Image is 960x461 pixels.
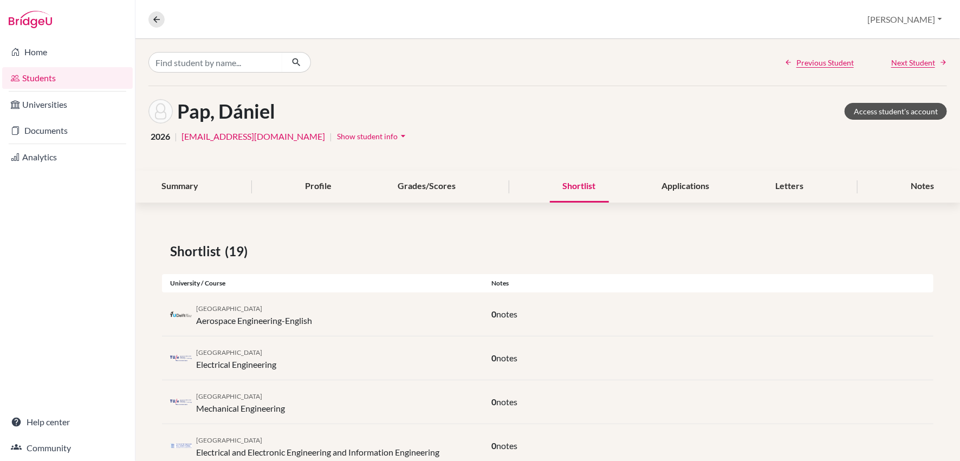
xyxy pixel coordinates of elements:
a: Analytics [2,146,133,168]
span: 0 [491,397,496,407]
a: Help center [2,411,133,433]
img: nl_tue_z0253icl.png [170,398,192,406]
span: Next Student [891,57,935,68]
button: Show student infoarrow_drop_down [336,128,409,145]
div: University / Course [162,278,483,288]
div: Letters [763,171,817,203]
span: 0 [491,309,496,319]
h1: Pap, Dániel [177,100,275,123]
span: notes [496,309,517,319]
a: Community [2,437,133,459]
div: Applications [649,171,723,203]
button: [PERSON_NAME] [863,9,947,30]
a: Home [2,41,133,63]
span: (19) [225,242,252,261]
div: Notes [483,278,933,288]
span: [GEOGRAPHIC_DATA] [196,304,262,313]
a: Students [2,67,133,89]
div: Shortlist [550,171,609,203]
span: Shortlist [170,242,225,261]
img: nl_del_z3hjdhnm.png [170,310,192,319]
span: Show student info [337,132,398,141]
div: Electrical and Electronic Engineering and Information Engineering [196,433,439,459]
a: Access student's account [845,103,947,120]
span: [GEOGRAPHIC_DATA] [196,392,262,400]
div: Electrical Engineering [196,345,276,371]
span: notes [496,397,517,407]
div: Profile [292,171,345,203]
a: Documents [2,120,133,141]
span: [GEOGRAPHIC_DATA] [196,348,262,356]
span: notes [496,440,517,451]
a: Universities [2,94,133,115]
i: arrow_drop_down [398,131,408,141]
div: Summary [148,171,211,203]
div: Aerospace Engineering-English [196,301,312,327]
input: Find student by name... [148,52,283,73]
span: Previous Student [796,57,854,68]
div: Mechanical Engineering [196,389,285,415]
a: [EMAIL_ADDRESS][DOMAIN_NAME] [181,130,325,143]
div: Grades/Scores [385,171,469,203]
span: 2026 [151,130,170,143]
img: Dániel Pap's avatar [148,99,173,124]
div: Notes [898,171,947,203]
a: Previous Student [784,57,854,68]
span: 0 [491,440,496,451]
span: notes [496,353,517,363]
span: [GEOGRAPHIC_DATA] [196,436,262,444]
span: | [174,130,177,143]
img: de_ang_i2wc784o.png [170,444,192,448]
span: 0 [491,353,496,363]
img: nl_tue_z0253icl.png [170,354,192,362]
span: | [329,130,332,143]
a: Next Student [891,57,947,68]
img: Bridge-U [9,11,52,28]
